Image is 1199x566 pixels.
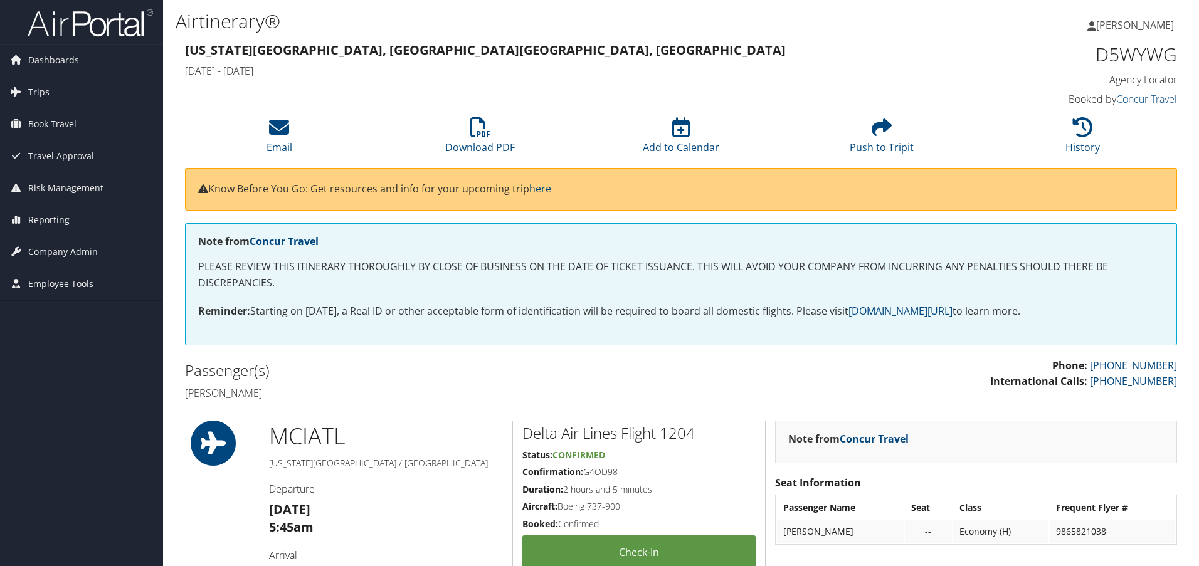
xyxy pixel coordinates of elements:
[1052,359,1087,372] strong: Phone:
[198,303,1164,320] p: Starting on [DATE], a Real ID or other acceptable form of identification will be required to boar...
[848,304,953,318] a: [DOMAIN_NAME][URL]
[269,518,314,535] strong: 5:45am
[28,268,93,300] span: Employee Tools
[267,124,292,154] a: Email
[850,124,914,154] a: Push to Tripit
[28,140,94,172] span: Travel Approval
[943,41,1177,68] h1: D5WYWG
[250,234,319,248] a: Concur Travel
[1096,18,1174,32] span: [PERSON_NAME]
[529,182,551,196] a: here
[198,259,1164,291] p: PLEASE REVIEW THIS ITINERARY THOROUGHLY BY CLOSE OF BUSINESS ON THE DATE OF TICKET ISSUANCE. THIS...
[269,421,503,452] h1: MCI ATL
[198,304,250,318] strong: Reminder:
[1050,496,1175,519] th: Frequent Flyer #
[269,548,503,562] h4: Arrival
[777,520,904,543] td: [PERSON_NAME]
[522,449,552,461] strong: Status:
[445,124,515,154] a: Download PDF
[28,204,70,236] span: Reporting
[185,41,786,58] strong: [US_STATE][GEOGRAPHIC_DATA], [GEOGRAPHIC_DATA] [GEOGRAPHIC_DATA], [GEOGRAPHIC_DATA]
[185,386,672,400] h4: [PERSON_NAME]
[28,236,98,268] span: Company Admin
[1050,520,1175,543] td: 9865821038
[905,496,952,519] th: Seat
[840,432,909,446] a: Concur Travel
[269,457,503,469] h5: [US_STATE][GEOGRAPHIC_DATA] / [GEOGRAPHIC_DATA]
[176,8,850,34] h1: Airtinerary®
[28,45,79,76] span: Dashboards
[1065,124,1100,154] a: History
[28,172,103,204] span: Risk Management
[943,73,1177,86] h4: Agency Locator
[943,92,1177,106] h4: Booked by
[775,476,861,490] strong: Seat Information
[788,432,909,446] strong: Note from
[522,422,756,444] h2: Delta Air Lines Flight 1204
[953,496,1048,519] th: Class
[1090,374,1177,388] a: [PHONE_NUMBER]
[185,360,672,381] h2: Passenger(s)
[990,374,1087,388] strong: International Calls:
[28,76,50,108] span: Trips
[185,64,924,78] h4: [DATE] - [DATE]
[1090,359,1177,372] a: [PHONE_NUMBER]
[522,466,583,478] strong: Confirmation:
[911,526,946,537] div: --
[522,466,756,478] h5: G4OD98
[777,496,904,519] th: Passenger Name
[522,483,756,496] h5: 2 hours and 5 minutes
[522,500,557,512] strong: Aircraft:
[198,181,1164,197] p: Know Before You Go: Get resources and info for your upcoming trip
[953,520,1048,543] td: Economy (H)
[522,500,756,513] h5: Boeing 737-900
[643,124,719,154] a: Add to Calendar
[198,234,319,248] strong: Note from
[1087,6,1186,44] a: [PERSON_NAME]
[1116,92,1177,106] a: Concur Travel
[522,518,756,530] h5: Confirmed
[269,482,503,496] h4: Departure
[522,483,563,495] strong: Duration:
[522,518,558,530] strong: Booked:
[552,449,605,461] span: Confirmed
[28,8,153,38] img: airportal-logo.png
[269,501,310,518] strong: [DATE]
[28,108,77,140] span: Book Travel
